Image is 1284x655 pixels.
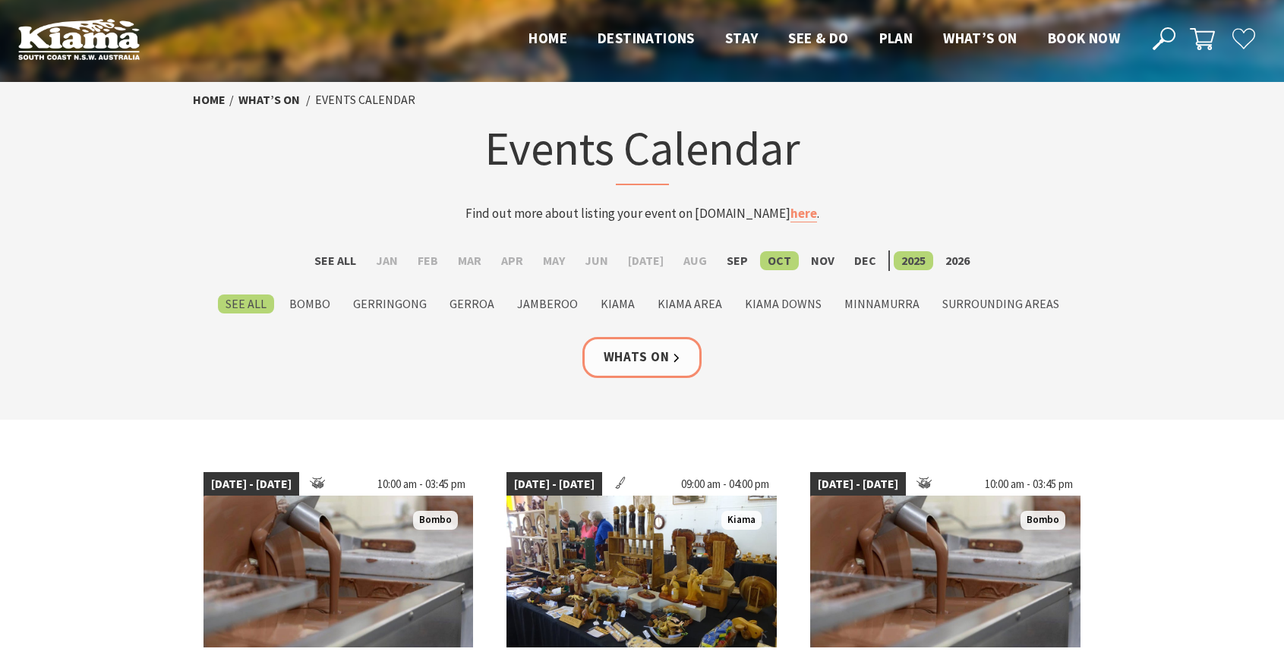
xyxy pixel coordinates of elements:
[345,118,940,185] h1: Events Calendar
[282,294,338,313] label: Bombo
[238,92,300,108] a: What’s On
[18,18,140,60] img: Kiama Logo
[370,472,473,496] span: 10:00 am - 03:45 pm
[593,294,642,313] label: Kiama
[790,205,817,222] a: here
[345,294,434,313] label: Gerringong
[307,251,364,270] label: See All
[494,251,531,270] label: Apr
[506,496,777,647] img: The wonders of wood
[1048,29,1120,47] span: Book now
[977,472,1081,496] span: 10:00 am - 03:45 pm
[577,251,616,270] label: Jun
[218,294,274,313] label: See All
[203,496,474,647] img: The Treat Factory Chocolate Production
[582,337,702,377] a: Whats On
[879,29,913,47] span: Plan
[513,27,1135,52] nav: Main Menu
[193,92,226,108] a: Home
[413,511,458,530] span: Bombo
[803,251,842,270] label: Nov
[760,251,799,270] label: Oct
[676,251,715,270] label: Aug
[788,29,848,47] span: See & Do
[315,90,415,110] li: Events Calendar
[410,251,446,270] label: Feb
[674,472,777,496] span: 09:00 am - 04:00 pm
[1021,511,1065,530] span: Bombo
[598,29,695,47] span: Destinations
[509,294,585,313] label: Jamberoo
[935,294,1067,313] label: Surrounding Areas
[620,251,671,270] label: [DATE]
[847,251,884,270] label: Dec
[368,251,405,270] label: Jan
[506,472,602,496] span: [DATE] - [DATE]
[810,496,1081,647] img: Chocolate Production. The Treat Factory
[450,251,489,270] label: Mar
[810,472,906,496] span: [DATE] - [DATE]
[203,472,299,496] span: [DATE] - [DATE]
[894,251,933,270] label: 2025
[737,294,829,313] label: Kiama Downs
[535,251,573,270] label: May
[938,251,977,270] label: 2026
[528,29,567,47] span: Home
[721,511,762,530] span: Kiama
[650,294,730,313] label: Kiama Area
[943,29,1017,47] span: What’s On
[837,294,927,313] label: Minnamurra
[442,294,502,313] label: Gerroa
[725,29,759,47] span: Stay
[345,203,940,224] p: Find out more about listing your event on [DOMAIN_NAME] .
[719,251,756,270] label: Sep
